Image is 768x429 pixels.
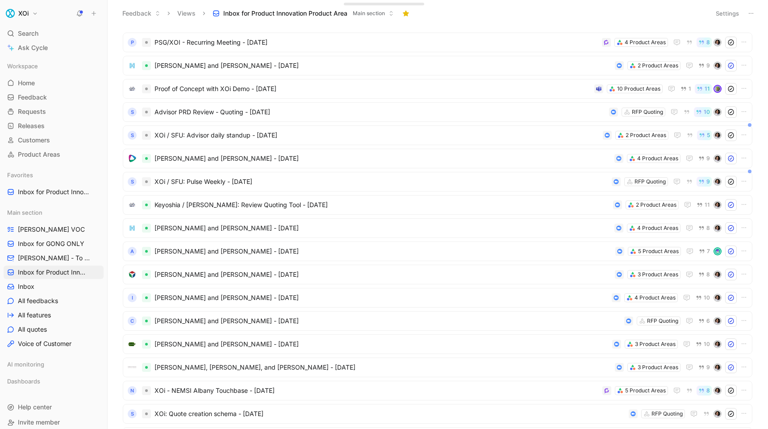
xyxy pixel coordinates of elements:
[714,62,721,69] img: avatar
[18,239,84,248] span: Inbox for GONG ONLY
[4,237,104,250] a: Inbox for GONG ONLY
[706,388,710,393] span: 8
[128,177,137,186] div: S
[706,272,710,277] span: 8
[123,288,752,308] a: I[PERSON_NAME] and [PERSON_NAME] - [DATE]4 Product Areas10avatar
[7,360,44,369] span: AI monitoring
[695,200,712,210] button: 11
[154,385,599,396] span: XOi - NEMSI Albany Touchbase - [DATE]
[714,364,721,371] img: avatar
[4,400,104,414] div: Help center
[4,206,104,350] div: Main section[PERSON_NAME] VOCInbox for GONG ONLY[PERSON_NAME] - To ProcessInbox for Product Innov...
[625,386,666,395] div: 5 Product Areas
[638,270,678,279] div: 3 Product Areas
[123,404,752,424] a: SXOi: Quote creation schema - [DATE]RFP Quotingavatar
[154,362,611,373] span: [PERSON_NAME], [PERSON_NAME], and [PERSON_NAME] - [DATE]
[118,7,164,20] button: Feedback
[4,185,104,199] a: Inbox for Product Innovation Product Area
[697,362,712,372] button: 9
[154,153,611,164] span: [PERSON_NAME] and [PERSON_NAME] - [DATE]
[714,202,721,208] img: avatar
[704,295,710,300] span: 10
[634,293,676,302] div: 4 Product Areas
[18,325,47,334] span: All quotes
[123,334,752,354] a: logo[PERSON_NAME] and [PERSON_NAME] - [DATE]3 Product Areas10avatar
[4,7,40,20] button: XOiXOi
[706,179,710,184] span: 9
[4,280,104,293] a: Inbox
[154,269,611,280] span: [PERSON_NAME] and [PERSON_NAME] - [DATE]
[128,247,137,256] div: A
[18,282,34,291] span: Inbox
[714,179,721,185] img: avatar
[617,84,660,93] div: 10 Product Areas
[123,265,752,284] a: logo[PERSON_NAME] and [PERSON_NAME] - [DATE]3 Product Areas8avatar
[4,168,104,182] div: Favorites
[697,37,712,47] button: 8
[694,339,712,349] button: 10
[18,121,45,130] span: Releases
[638,363,678,372] div: 3 Product Areas
[18,418,60,426] span: Invite member
[4,251,104,265] a: [PERSON_NAME] - To Process
[18,311,51,320] span: All features
[697,223,712,233] button: 8
[697,130,712,140] button: 5
[704,109,710,115] span: 10
[154,339,609,350] span: [PERSON_NAME] and [PERSON_NAME] - [DATE]
[154,130,599,141] span: XOi / SFU: Advisor daily standup - [DATE]
[123,125,752,145] a: SXOi / SFU: Advisor daily standup - [DATE]2 Product Areas5avatar
[4,76,104,90] a: Home
[128,386,137,395] div: N
[705,86,710,92] span: 11
[625,38,666,47] div: 4 Product Areas
[123,242,752,261] a: A[PERSON_NAME] and [PERSON_NAME] - [DATE]5 Product Areas7avatar
[18,150,60,159] span: Product Areas
[714,295,721,301] img: avatar
[154,200,609,210] span: Keyoshia / [PERSON_NAME]: Review Quoting Tool - [DATE]
[637,224,678,233] div: 4 Product Areas
[6,9,15,18] img: XOi
[4,337,104,350] a: Voice of Customer
[707,249,710,254] span: 7
[689,86,691,92] span: 1
[123,56,752,75] a: logo[PERSON_NAME] and [PERSON_NAME] - [DATE]2 Product Areas9avatar
[4,27,104,40] div: Search
[4,323,104,336] a: All quotes
[128,38,137,47] div: P
[679,84,693,94] button: 1
[154,223,611,233] span: [PERSON_NAME] and [PERSON_NAME] - [DATE]
[123,381,752,400] a: NXOi - NEMSI Albany Touchbase - [DATE]5 Product Areas8avatar
[128,317,137,325] div: C
[123,33,752,52] a: PPSG/XOI - Recurring Meeting - [DATE]4 Product Areas8avatar
[154,176,608,187] span: XOi / SFU: Pulse Weekly - [DATE]
[706,156,710,161] span: 9
[714,155,721,162] img: avatar
[18,225,85,234] span: [PERSON_NAME] VOC
[154,107,605,117] span: Advisor PRD Review - Quoting - [DATE]
[636,200,676,209] div: 2 Product Areas
[697,246,712,256] button: 7
[128,270,137,279] img: logo
[123,102,752,122] a: SAdvisor PRD Review - Quoting - [DATE]RFP Quoting10avatar
[154,246,612,257] span: [PERSON_NAME] and [PERSON_NAME] - [DATE]
[154,60,611,71] span: [PERSON_NAME] and [PERSON_NAME] - [DATE]
[706,318,710,324] span: 6
[123,172,752,192] a: SXOi / SFU: Pulse Weekly - [DATE]RFP Quoting9avatar
[4,294,104,308] a: All feedbacks
[128,84,137,93] img: logo
[18,93,47,102] span: Feedback
[128,131,137,140] div: S
[223,9,347,18] span: Inbox for Product Innovation Product Area
[128,61,137,70] img: logo
[695,84,712,94] button: 11
[353,9,385,18] span: Main section
[4,148,104,161] a: Product Areas
[123,79,752,99] a: logoProof of Concept with XOi Demo - [DATE]10 Product Areas111avatar
[694,107,712,117] button: 10
[647,317,678,325] div: RFP Quoting
[626,131,666,140] div: 2 Product Areas
[697,270,712,279] button: 8
[697,154,712,163] button: 9
[714,411,721,417] img: avatar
